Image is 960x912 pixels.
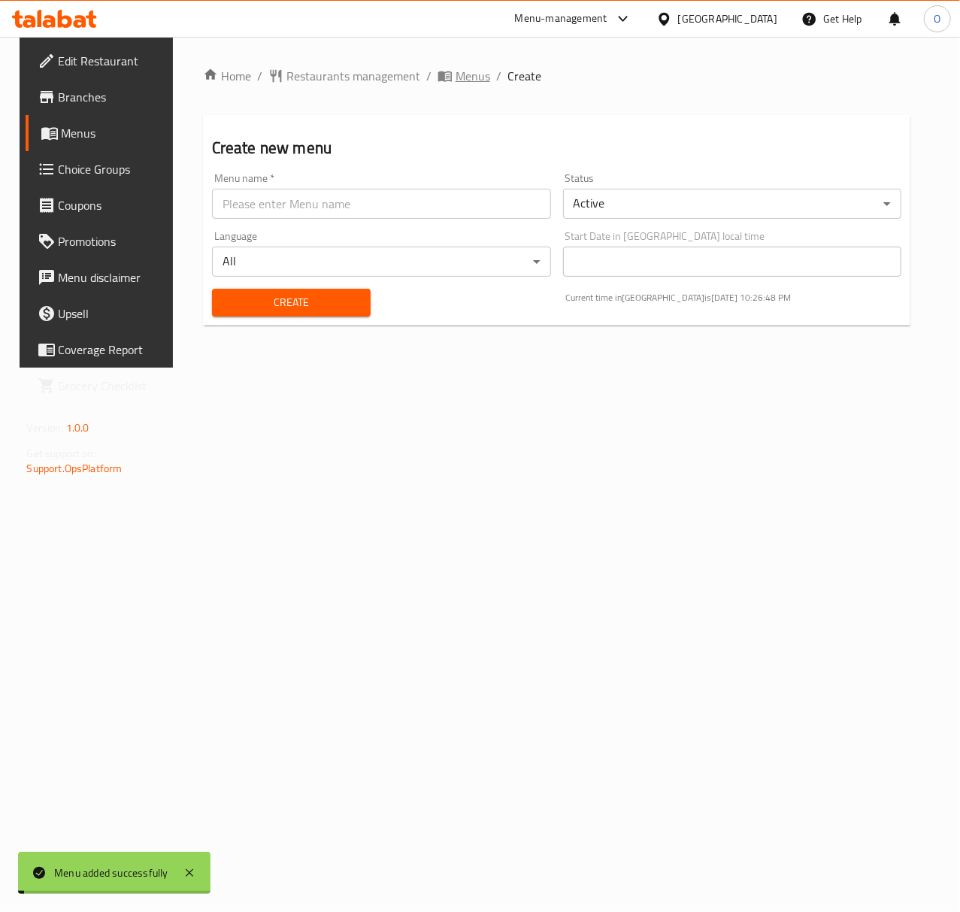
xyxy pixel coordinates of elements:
[59,268,168,286] span: Menu disclaimer
[507,67,541,85] span: Create
[59,232,168,250] span: Promotions
[62,124,168,142] span: Menus
[426,67,432,85] li: /
[563,189,902,219] div: Active
[286,67,420,85] span: Restaurants management
[203,67,251,85] a: Home
[224,293,359,312] span: Create
[26,115,180,151] a: Menus
[212,289,371,317] button: Create
[678,11,777,27] div: [GEOGRAPHIC_DATA]
[26,79,180,115] a: Branches
[26,259,180,295] a: Menu disclaimer
[27,418,64,438] span: Version:
[496,67,501,85] li: /
[59,377,168,395] span: Grocery Checklist
[66,418,89,438] span: 1.0.0
[515,10,607,28] div: Menu-management
[26,332,180,368] a: Coverage Report
[212,247,551,277] div: All
[54,865,168,881] div: Menu added successfully
[268,67,420,85] a: Restaurants management
[456,67,490,85] span: Menus
[26,223,180,259] a: Promotions
[203,67,911,85] nav: breadcrumb
[212,137,902,159] h2: Create new menu
[27,444,96,463] span: Get support on:
[26,187,180,223] a: Coupons
[59,88,168,106] span: Branches
[26,151,180,187] a: Choice Groups
[26,368,180,404] a: Grocery Checklist
[27,459,123,478] a: Support.OpsPlatform
[26,43,180,79] a: Edit Restaurant
[59,341,168,359] span: Coverage Report
[59,52,168,70] span: Edit Restaurant
[212,189,551,219] input: Please enter Menu name
[59,160,168,178] span: Choice Groups
[257,67,262,85] li: /
[566,291,902,305] p: Current time in [GEOGRAPHIC_DATA] is [DATE] 10:26:48 PM
[26,295,180,332] a: Upsell
[59,305,168,323] span: Upsell
[59,196,168,214] span: Coupons
[438,67,490,85] a: Menus
[934,11,940,27] span: O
